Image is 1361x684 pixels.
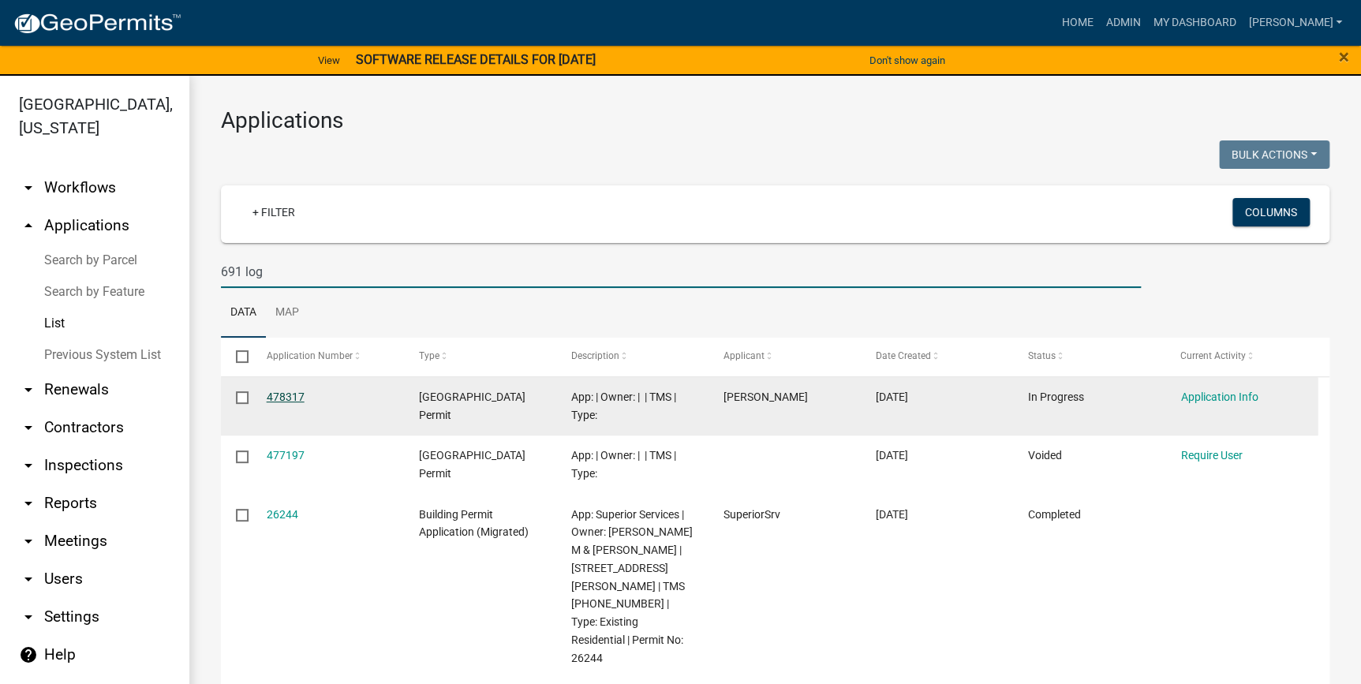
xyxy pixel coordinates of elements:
a: View [312,47,346,73]
span: Current Activity [1180,350,1246,361]
a: Map [266,288,308,338]
span: Description [571,350,619,361]
input: Search for applications [221,256,1141,288]
a: 478317 [267,391,305,403]
a: + Filter [240,198,308,226]
span: 09/11/2025 [876,449,908,462]
span: Jasper County Building Permit [419,449,525,480]
datatable-header-cell: Status [1013,338,1165,376]
a: Application Info [1180,391,1258,403]
i: help [19,645,38,664]
a: My Dashboard [1146,8,1242,38]
a: Home [1055,8,1099,38]
i: arrow_drop_down [19,418,38,437]
span: Application Number [267,350,353,361]
button: Columns [1232,198,1310,226]
a: 26244 [267,508,298,521]
span: Date Created [876,350,931,361]
span: App: | Owner: | | TMS | Type: [571,391,676,421]
span: 09/15/2025 [876,391,908,403]
h3: Applications [221,107,1329,134]
i: arrow_drop_up [19,216,38,235]
datatable-header-cell: Select [221,338,251,376]
span: Jasper County Building Permit [419,391,525,421]
datatable-header-cell: Applicant [709,338,861,376]
span: Status [1028,350,1056,361]
span: × [1339,46,1349,68]
datatable-header-cell: Date Created [861,338,1013,376]
strong: SOFTWARE RELEASE DETAILS FOR [DATE] [356,52,596,67]
i: arrow_drop_down [19,494,38,513]
i: arrow_drop_down [19,607,38,626]
datatable-header-cell: Type [403,338,555,376]
i: arrow_drop_down [19,456,38,475]
a: [PERSON_NAME] [1242,8,1348,38]
span: 06/14/2022 [876,508,908,521]
button: Close [1339,47,1349,66]
datatable-header-cell: Description [556,338,709,376]
button: Bulk Actions [1219,140,1329,169]
a: Admin [1099,8,1146,38]
span: Type [419,350,439,361]
button: Don't show again [863,47,952,73]
datatable-header-cell: Application Number [251,338,403,376]
span: SuperiorSrv [723,508,780,521]
datatable-header-cell: Current Activity [1165,338,1318,376]
span: App: | Owner: | | TMS | Type: [571,449,676,480]
span: Completed [1028,508,1081,521]
span: Voided [1028,449,1062,462]
a: 477197 [267,449,305,462]
i: arrow_drop_down [19,570,38,589]
i: arrow_drop_down [19,532,38,551]
span: Applicant [723,350,765,361]
span: In Progress [1028,391,1084,403]
span: App: Superior Services | Owner: DALE KELLY M & BRADLEY D SMITH | 691 LOG HALL RD | TMS 062-00-04-... [571,508,693,664]
a: Data [221,288,266,338]
a: Require User [1180,449,1242,462]
span: Building Permit Application (Migrated) [419,508,529,539]
span: Kelly Dale [723,391,808,403]
i: arrow_drop_down [19,178,38,197]
i: arrow_drop_down [19,380,38,399]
